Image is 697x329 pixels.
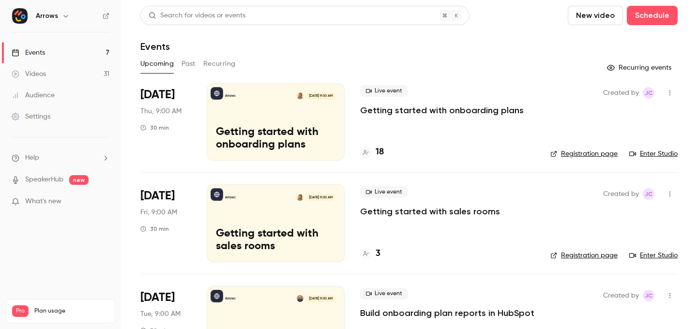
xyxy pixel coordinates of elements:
span: Pro [12,305,29,317]
span: [DATE] [140,87,175,103]
p: Arrows [225,296,236,301]
h4: 18 [376,146,384,159]
button: Recurring events [603,60,678,75]
span: JC [645,290,652,301]
a: Registration page [550,251,618,260]
a: Getting started with onboarding plansArrowsKim Hacker[DATE] 9:00 AMGetting started with onboardin... [207,83,345,161]
span: JC [645,188,652,200]
span: Jamie Carlson [643,290,654,301]
a: Getting started with sales roomsArrowsKim Hacker[DATE] 9:00 AMGetting started with sales rooms [207,184,345,262]
span: new [69,175,89,185]
div: Videos [12,69,46,79]
span: [DATE] 9:00 AM [306,295,335,302]
span: Created by [603,188,639,200]
div: Oct 10 Fri, 9:00 AM (America/Los Angeles) [140,184,191,262]
span: [DATE] 9:00 AM [306,92,335,99]
span: JC [645,87,652,99]
li: help-dropdown-opener [12,153,109,163]
img: Arrows [12,8,28,24]
span: What's new [25,196,61,207]
a: Enter Studio [629,149,678,159]
div: Search for videos or events [149,11,245,21]
span: Jamie Carlson [643,188,654,200]
span: [DATE] [140,188,175,204]
span: [DATE] [140,290,175,305]
a: SpeakerHub [25,175,63,185]
div: Events [12,48,45,58]
a: Registration page [550,149,618,159]
a: Build onboarding plan reports in HubSpot [360,307,534,319]
div: Settings [12,112,50,121]
div: Oct 9 Thu, 9:00 AM (America/Los Angeles) [140,83,191,161]
span: Jamie Carlson [643,87,654,99]
img: Kim Hacker [297,92,303,99]
a: 18 [360,146,384,159]
span: Thu, 9:00 AM [140,106,182,116]
img: Shareil Nariman [297,295,303,302]
span: Created by [603,87,639,99]
p: Getting started with onboarding plans [216,126,335,151]
div: 30 min [140,124,169,132]
button: Upcoming [140,56,174,72]
button: Schedule [627,6,678,25]
span: Tue, 9:00 AM [140,309,181,319]
p: Getting started with sales rooms [216,228,335,253]
h1: Events [140,41,170,52]
p: Arrows [225,93,236,98]
iframe: Noticeable Trigger [98,197,109,206]
span: Live event [360,288,408,299]
button: Recurring [203,56,236,72]
h6: Arrows [36,11,58,21]
a: Getting started with onboarding plans [360,105,524,116]
a: 3 [360,247,380,260]
div: 30 min [140,225,169,233]
span: Live event [360,186,408,198]
span: Help [25,153,39,163]
a: Getting started with sales rooms [360,206,500,217]
button: New video [568,6,623,25]
p: Arrows [225,195,236,200]
h4: 3 [376,247,380,260]
button: Past [182,56,196,72]
div: Audience [12,90,55,100]
img: Kim Hacker [297,194,303,201]
span: [DATE] 9:00 AM [306,194,335,201]
a: Enter Studio [629,251,678,260]
span: Live event [360,85,408,97]
span: Created by [603,290,639,301]
span: Fri, 9:00 AM [140,208,177,217]
span: Plan usage [34,307,109,315]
